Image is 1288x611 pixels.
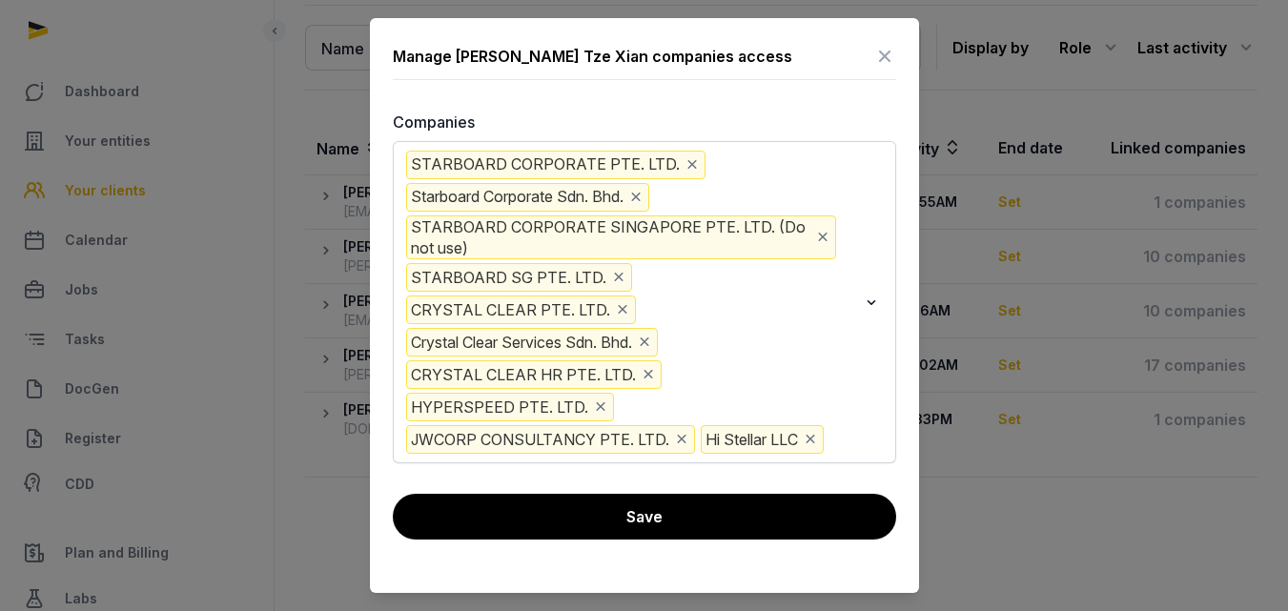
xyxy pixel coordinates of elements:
[406,295,636,324] span: CRYSTAL CLEAR PTE. LTD.
[627,184,644,211] button: Deselect Starboard Corporate Sdn. Bhd.
[614,296,631,323] button: Deselect CRYSTAL CLEAR PTE. LTD.
[673,426,690,453] button: Deselect JWCORP CONSULTANCY PTE. LTD.
[406,151,705,179] span: STARBOARD CORPORATE PTE. LTD.
[684,152,701,178] button: Deselect STARBOARD CORPORATE PTE. LTD.
[406,425,695,454] span: JWCORP CONSULTANCY PTE. LTD.
[406,183,649,212] span: Starboard Corporate Sdn. Bhd.
[814,224,831,251] button: Deselect STARBOARD CORPORATE SINGAPORE PTE. LTD. (Do not use)
[828,425,857,454] input: Search for option
[701,425,824,454] span: Hi Stellar LLC
[636,329,653,356] button: Deselect Crystal Clear Services Sdn. Bhd.
[406,328,658,356] span: Crystal Clear Services Sdn. Bhd.
[393,45,792,68] div: Manage [PERSON_NAME] Tze Xian companies access
[592,394,609,420] button: Deselect HYPERSPEED PTE. LTD.
[406,360,662,389] span: CRYSTAL CLEAR HR PTE. LTD.
[393,494,896,540] button: Save
[640,361,657,388] button: Deselect CRYSTAL CLEAR HR PTE. LTD.
[406,393,614,421] span: HYPERSPEED PTE. LTD.
[610,264,627,291] button: Deselect STARBOARD SG PTE. LTD.
[406,215,836,260] span: STARBOARD CORPORATE SINGAPORE PTE. LTD. (Do not use)
[402,147,887,458] div: Search for option
[802,426,819,453] button: Deselect Hi Stellar LLC
[406,263,632,292] span: STARBOARD SG PTE. LTD.
[393,111,896,133] label: Companies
